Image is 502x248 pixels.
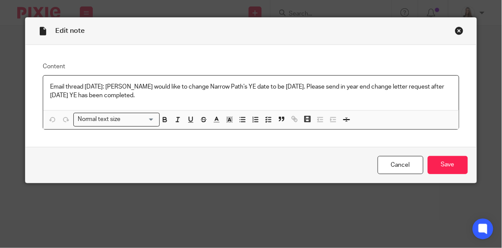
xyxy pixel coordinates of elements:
[50,83,452,100] p: Email thread [DATE]: [PERSON_NAME] would like to change Narrow Path's YE date to be [DATE]. Pleas...
[455,26,464,35] div: Close this dialog window
[55,27,85,34] span: Edit note
[123,115,155,124] input: Search for option
[428,156,468,175] input: Save
[43,62,459,71] label: Content
[76,115,123,124] span: Normal text size
[73,113,160,126] div: Search for option
[378,156,423,175] a: Cancel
